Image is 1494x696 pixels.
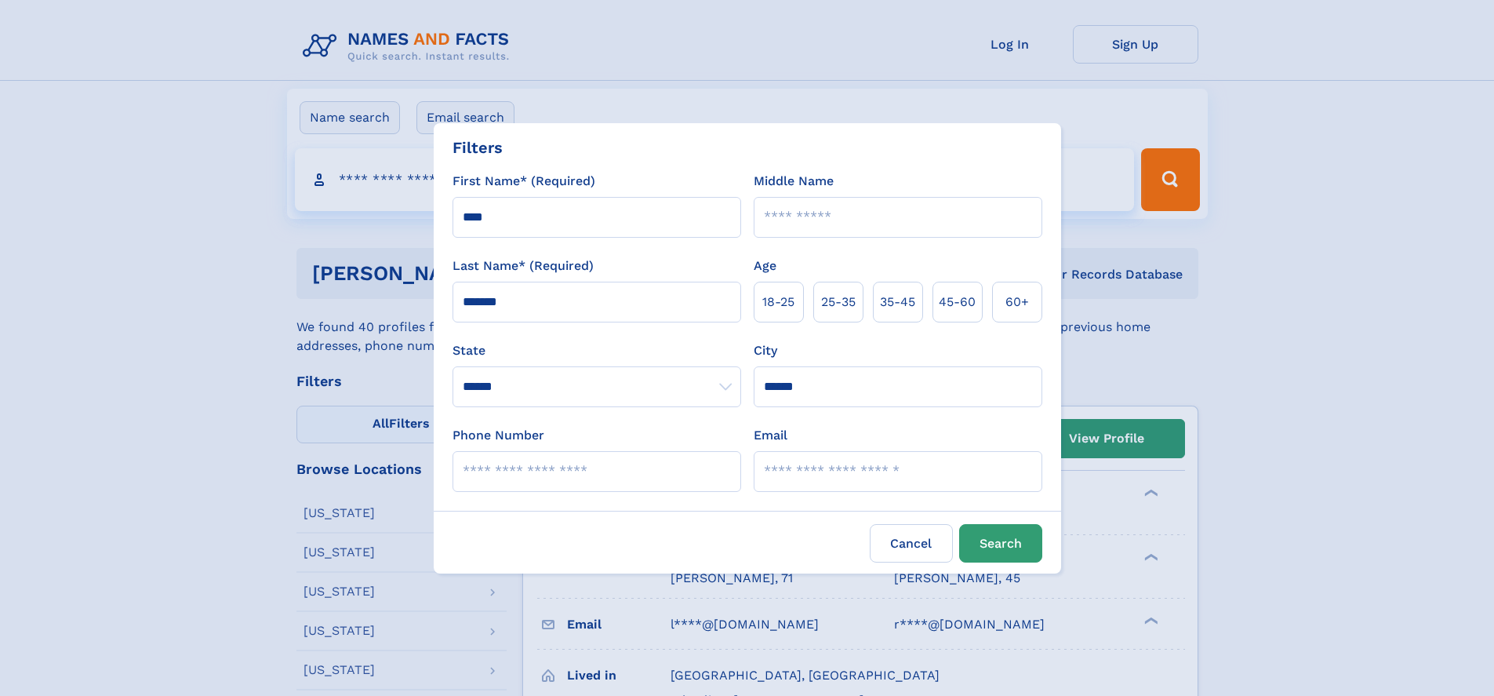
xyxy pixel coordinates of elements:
div: Filters [453,136,503,159]
label: First Name* (Required) [453,172,595,191]
label: Middle Name [754,172,834,191]
label: Age [754,257,776,275]
label: State [453,341,741,360]
label: Phone Number [453,426,544,445]
span: 60+ [1005,293,1029,312]
span: 35‑45 [880,293,915,312]
label: Email [754,426,787,445]
label: Cancel [870,524,953,563]
span: 25‑35 [821,293,856,312]
label: Last Name* (Required) [453,257,594,275]
button: Search [959,524,1042,563]
span: 45‑60 [939,293,976,312]
span: 18‑25 [762,293,794,312]
label: City [754,341,777,360]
